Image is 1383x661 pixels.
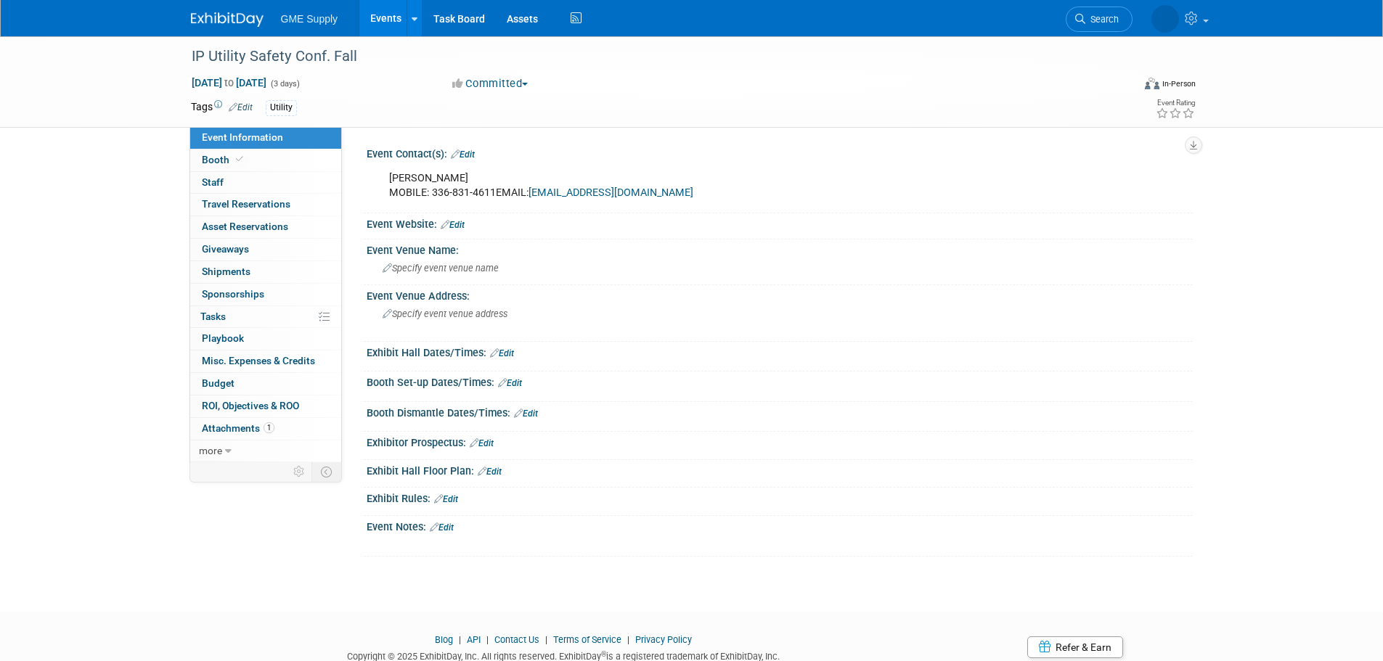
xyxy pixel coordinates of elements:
[191,76,267,89] span: [DATE] [DATE]
[447,76,534,91] button: Committed
[635,634,692,645] a: Privacy Policy
[542,634,551,645] span: |
[455,634,465,645] span: |
[190,239,341,260] a: Giveaways
[202,355,315,366] span: Misc. Expenses & Credits
[1145,78,1159,89] img: Format-Inperson.png
[202,266,250,277] span: Shipments
[1162,78,1196,89] div: In-Person
[467,634,481,645] a: API
[191,99,253,116] td: Tags
[264,422,274,433] span: 1
[1066,7,1133,32] a: Search
[190,194,341,215] a: Travel Reservations
[367,516,1193,535] div: Event Notes:
[494,634,539,645] a: Contact Us
[191,12,264,27] img: ExhibitDay
[269,79,300,89] span: (3 days)
[490,348,514,358] a: Edit
[190,328,341,350] a: Playbook
[200,311,226,322] span: Tasks
[202,198,290,210] span: Travel Reservations
[190,284,341,305] a: Sponsorships
[202,288,264,300] span: Sponsorships
[202,221,288,232] span: Asset Reservations
[514,408,538,419] a: Edit
[624,634,633,645] span: |
[383,308,507,319] span: Specify event venue address
[367,285,1193,303] div: Event Venue Address:
[236,155,243,163] i: Booth reservation complete
[190,395,341,417] a: ROI, Objectives & ROO
[478,467,502,477] a: Edit
[367,488,1193,506] div: Exhibit Rules:
[190,149,341,171] a: Booth
[311,462,341,481] td: Toggle Event Tabs
[287,462,312,481] td: Personalize Event Tab Strip
[451,149,475,160] a: Edit
[1085,14,1119,25] span: Search
[1027,636,1123,658] a: Refer & Earn
[199,445,222,456] span: more
[202,332,244,344] span: Playbook
[202,400,299,411] span: ROI, Objectives & ROO
[190,261,341,283] a: Shipments
[190,440,341,462] a: more
[202,377,234,389] span: Budget
[483,634,492,645] span: |
[222,77,236,89] span: to
[190,127,341,149] a: Event Information
[202,243,249,255] span: Giveaways
[367,432,1193,451] div: Exhibitor Prospectus:
[202,154,246,165] span: Booth
[367,460,1193,479] div: Exhibit Hall Floor Plan:
[190,350,341,372] a: Misc. Expenses & Credits
[367,213,1193,232] div: Event Website:
[553,634,621,645] a: Terms of Service
[190,216,341,238] a: Asset Reservations
[190,418,341,440] a: Attachments1
[1156,99,1195,107] div: Event Rating
[529,186,693,199] a: [EMAIL_ADDRESS][DOMAIN_NAME]
[281,13,338,25] span: GME Supply
[601,650,606,658] sup: ®
[266,100,297,115] div: Utility
[187,44,1111,70] div: IP Utility Safety Conf. Fall
[367,239,1193,258] div: Event Venue Name:
[1047,75,1196,97] div: Event Format
[435,634,453,645] a: Blog
[430,522,454,533] a: Edit
[202,176,224,188] span: Staff
[434,494,458,504] a: Edit
[367,143,1193,162] div: Event Contact(s):
[367,342,1193,361] div: Exhibit Hall Dates/Times:
[367,371,1193,390] div: Booth Set-up Dates/Times:
[190,306,341,328] a: Tasks
[190,172,341,194] a: Staff
[367,402,1193,421] div: Booth Dismantle Dates/Times:
[470,438,494,448] a: Edit
[202,422,274,434] span: Attachments
[190,373,341,395] a: Budget
[379,164,1033,208] div: [PERSON_NAME] MOBILE: 336-831-4611EMAIL:
[229,102,253,112] a: Edit
[202,131,283,143] span: Event Information
[383,263,499,274] span: Specify event venue name
[441,220,465,230] a: Edit
[498,378,522,388] a: Edit
[1151,5,1179,33] img: Amanda Riley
